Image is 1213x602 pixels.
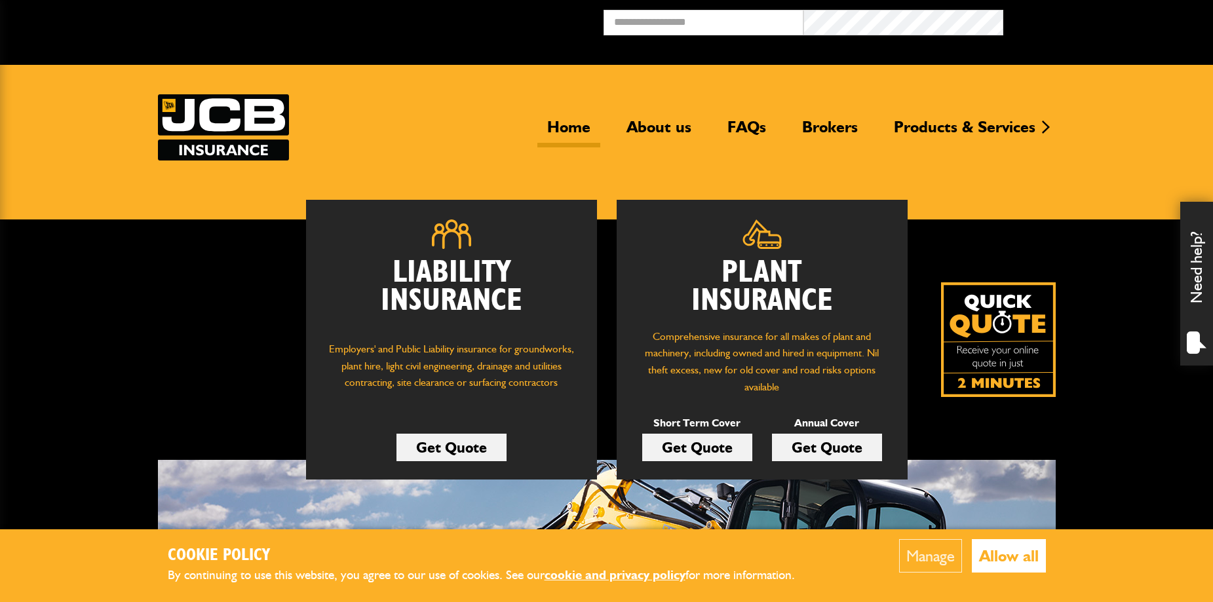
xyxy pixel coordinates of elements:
a: Home [537,117,600,147]
a: Get Quote [772,434,882,461]
h2: Cookie Policy [168,546,817,566]
p: By continuing to use this website, you agree to our use of cookies. See our for more information. [168,565,817,586]
a: FAQs [718,117,776,147]
p: Annual Cover [772,415,882,432]
h2: Liability Insurance [326,259,577,328]
a: cookie and privacy policy [545,567,685,582]
p: Employers' and Public Liability insurance for groundworks, plant hire, light civil engineering, d... [326,341,577,404]
h2: Plant Insurance [636,259,888,315]
a: About us [617,117,701,147]
a: JCB Insurance Services [158,94,289,160]
p: Comprehensive insurance for all makes of plant and machinery, including owned and hired in equipm... [636,328,888,395]
a: Get your insurance quote isn just 2-minutes [941,282,1056,397]
button: Allow all [972,539,1046,573]
button: Manage [899,539,962,573]
a: Get Quote [642,434,752,461]
a: Get Quote [396,434,507,461]
a: Products & Services [884,117,1045,147]
button: Broker Login [1003,10,1203,30]
a: Brokers [792,117,868,147]
img: Quick Quote [941,282,1056,397]
p: Short Term Cover [642,415,752,432]
div: Need help? [1180,202,1213,366]
img: JCB Insurance Services logo [158,94,289,160]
